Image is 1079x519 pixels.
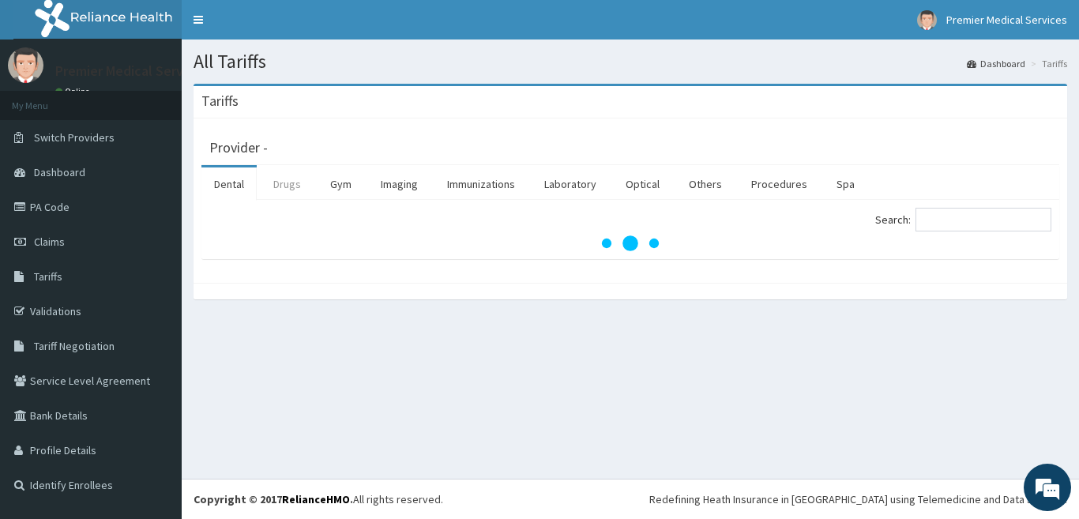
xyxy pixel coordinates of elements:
label: Search: [875,208,1051,231]
span: Tariff Negotiation [34,339,115,353]
a: Online [55,86,93,97]
h3: Tariffs [201,94,239,108]
a: Spa [824,167,867,201]
svg: audio-loading [599,212,662,275]
a: Immunizations [434,167,528,201]
a: Procedures [739,167,820,201]
a: Dental [201,167,257,201]
a: Others [676,167,735,201]
span: Dashboard [34,165,85,179]
img: User Image [8,47,43,83]
div: Redefining Heath Insurance in [GEOGRAPHIC_DATA] using Telemedicine and Data Science! [649,491,1067,507]
footer: All rights reserved. [182,479,1079,519]
a: Laboratory [532,167,609,201]
span: Tariffs [34,269,62,284]
a: RelianceHMO [282,492,350,506]
span: Premier Medical Services [946,13,1067,27]
a: Gym [318,167,364,201]
a: Dashboard [967,57,1025,70]
h1: All Tariffs [194,51,1067,72]
p: Premier Medical Services [55,64,208,78]
h3: Provider - [209,141,268,155]
input: Search: [915,208,1051,231]
a: Optical [613,167,672,201]
a: Drugs [261,167,314,201]
img: User Image [917,10,937,30]
li: Tariffs [1027,57,1067,70]
a: Imaging [368,167,430,201]
span: Claims [34,235,65,249]
strong: Copyright © 2017 . [194,492,353,506]
span: Switch Providers [34,130,115,145]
